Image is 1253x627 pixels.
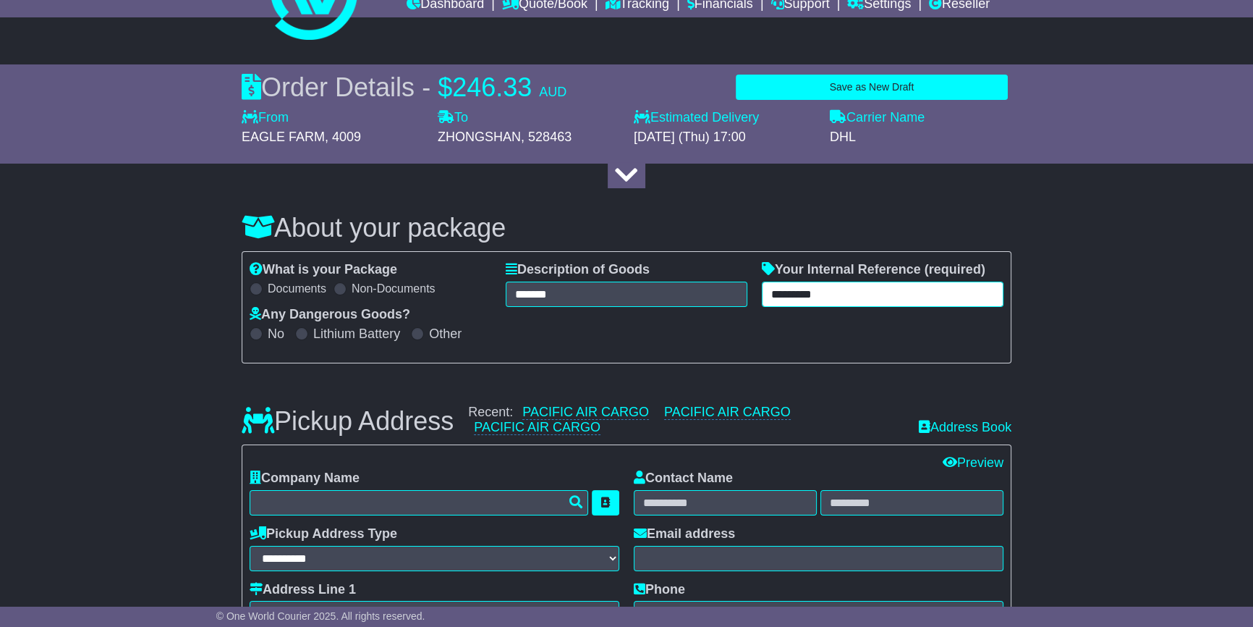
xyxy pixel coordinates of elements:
[429,327,462,342] label: Other
[438,110,468,126] label: To
[250,526,397,542] label: Pickup Address Type
[250,582,356,598] label: Address Line 1
[250,262,397,278] label: What is your Package
[242,130,325,144] span: EAGLE FARM
[634,471,733,487] label: Contact Name
[762,262,985,278] label: Your Internal Reference (required)
[242,214,1011,243] h3: About your package
[268,282,326,295] label: Documents
[313,327,400,342] label: Lithium Battery
[736,75,1008,100] button: Save as New Draft
[216,610,425,622] span: © One World Courier 2025. All rights reserved.
[634,582,685,598] label: Phone
[521,130,572,144] span: , 528463
[634,110,815,126] label: Estimated Delivery
[250,307,410,323] label: Any Dangerous Goods?
[242,110,289,126] label: From
[468,405,904,436] div: Recent:
[268,327,284,342] label: No
[352,282,436,295] label: Non-Documents
[943,455,1003,470] a: Preview
[830,110,925,126] label: Carrier Name
[919,420,1011,436] a: Address Book
[474,420,600,435] a: PACIFIC AIR CARGO
[250,471,360,487] label: Company Name
[325,130,361,144] span: , 4009
[830,130,1011,146] div: DHL
[506,262,650,278] label: Description of Goods
[438,130,521,144] span: ZHONGSHAN
[452,72,532,102] span: 246.33
[242,72,566,103] div: Order Details -
[539,85,566,99] span: AUD
[242,407,454,436] h3: Pickup Address
[634,130,815,146] div: [DATE] (Thu) 17:00
[522,405,649,420] a: PACIFIC AIR CARGO
[438,72,452,102] span: $
[634,526,735,542] label: Email address
[664,405,791,420] a: PACIFIC AIR CARGO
